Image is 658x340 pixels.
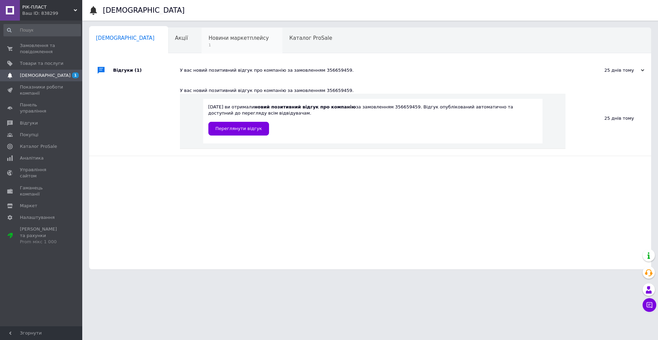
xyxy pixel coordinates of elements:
span: 1 [208,43,269,48]
span: Показники роботи компанії [20,84,63,96]
span: (1) [135,68,142,73]
b: новий позитивний відгук про компанію [255,104,356,109]
h1: [DEMOGRAPHIC_DATA] [103,6,185,14]
span: Маркет [20,203,37,209]
div: 25 днів тому [565,81,651,156]
span: Каталог ProSale [289,35,332,41]
span: Гаманець компанії [20,185,63,197]
span: Відгуки [20,120,38,126]
span: Панель управління [20,102,63,114]
div: У вас новий позитивний відгук про компанію за замовленням 356659459. [180,87,565,94]
span: Переглянути відгук [216,126,262,131]
span: Покупці [20,132,38,138]
span: 1 [72,72,79,78]
span: Управління сайтом [20,167,63,179]
input: Пошук [3,24,81,36]
span: Налаштування [20,214,55,221]
span: Товари та послуги [20,60,63,67]
span: [DEMOGRAPHIC_DATA] [96,35,155,41]
span: РІК-ПЛАСТ [22,4,74,10]
div: Prom мікс 1 000 [20,239,63,245]
span: [PERSON_NAME] та рахунки [20,226,63,245]
span: [DEMOGRAPHIC_DATA] [20,72,71,79]
span: Акції [175,35,188,41]
div: Відгуки [113,60,180,81]
div: [DATE] ви отримали за замовленням 356659459. Відгук опублікований автоматично та доступний до пер... [208,104,537,135]
div: Ваш ID: 838299 [22,10,82,16]
button: Чат з покупцем [643,298,656,312]
div: У вас новий позитивний відгук про компанію за замовленням 356659459. [180,67,576,73]
a: Переглянути відгук [208,122,269,136]
span: Каталог ProSale [20,143,57,150]
span: Замовлення та повідомлення [20,43,63,55]
span: Новини маркетплейсу [208,35,269,41]
span: Аналітика [20,155,44,161]
div: 25 днів тому [576,67,644,73]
